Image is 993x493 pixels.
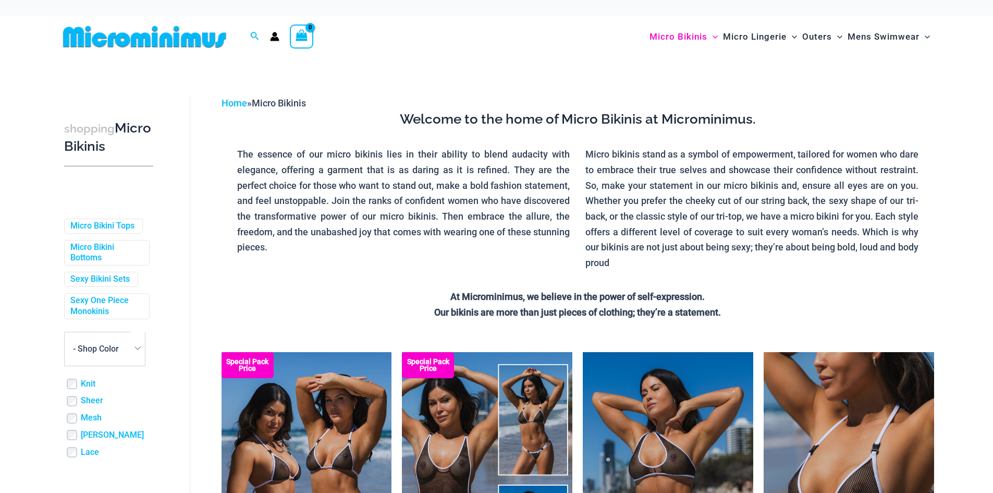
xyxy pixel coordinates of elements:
strong: Our bikinis are more than just pieces of clothing; they’re a statement. [434,307,721,318]
p: The essence of our micro bikinis lies in their ability to blend audacity with elegance, offering ... [237,147,570,255]
a: Micro Bikini Bottoms [70,242,141,264]
span: Menu Toggle [707,23,718,50]
span: Menu Toggle [832,23,842,50]
span: - Shop Color [65,332,145,366]
a: OutersMenu ToggleMenu Toggle [800,21,845,53]
a: Account icon link [270,32,279,41]
a: Micro Bikini Tops [70,221,134,232]
span: Micro Bikinis [649,23,707,50]
span: Menu Toggle [787,23,797,50]
a: Micro LingerieMenu ToggleMenu Toggle [720,21,800,53]
span: Mens Swimwear [848,23,920,50]
span: Micro Bikinis [252,98,306,109]
span: Menu Toggle [920,23,930,50]
a: Micro BikinisMenu ToggleMenu Toggle [647,21,720,53]
a: Sexy Bikini Sets [70,274,130,285]
a: Mesh [81,413,102,424]
p: Micro bikinis stand as a symbol of empowerment, tailored for women who dare to embrace their true... [585,147,918,271]
a: [PERSON_NAME] [81,430,144,441]
a: Sheer [81,395,103,406]
img: MM SHOP LOGO FLAT [59,25,230,49]
nav: Site Navigation [645,19,935,54]
b: Special Pack Price [402,358,454,372]
span: shopping [64,122,115,135]
a: Lace [81,447,99,458]
a: Sexy One Piece Monokinis [70,295,141,317]
span: - Shop Color [64,332,145,366]
a: View Shopping Cart, empty [290,25,314,49]
h3: Micro Bikinis [64,119,153,155]
a: Home [222,98,247,109]
span: Outers [802,23,832,50]
span: » [222,98,306,109]
a: Knit [81,379,95,390]
strong: At Microminimus, we believe in the power of self-expression. [450,291,705,302]
span: Micro Lingerie [723,23,787,50]
span: - Shop Color [73,344,119,354]
a: Search icon link [250,30,260,43]
b: Special Pack Price [222,358,274,372]
a: Mens SwimwearMenu ToggleMenu Toggle [845,21,933,53]
h3: Welcome to the home of Micro Bikinis at Microminimus. [229,111,926,128]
